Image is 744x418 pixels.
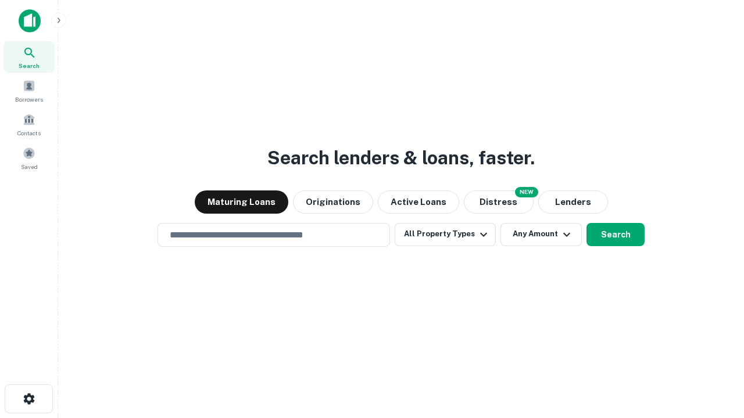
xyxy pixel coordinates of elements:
button: Any Amount [500,223,582,246]
img: capitalize-icon.png [19,9,41,33]
a: Contacts [3,109,55,140]
button: Active Loans [378,190,459,214]
h3: Search lenders & loans, faster. [267,144,535,172]
button: Originations [293,190,373,214]
span: Borrowers [15,95,43,104]
a: Search [3,41,55,73]
a: Borrowers [3,75,55,106]
button: All Property Types [395,223,496,246]
button: Search distressed loans with lien and other non-mortgage details. [464,190,534,214]
button: Lenders [538,190,608,214]
button: Maturing Loans [195,190,288,214]
iframe: Chat Widget [686,325,744,381]
span: Search [19,61,40,70]
span: Saved [21,162,38,171]
span: Contacts [17,128,41,138]
button: Search [586,223,645,246]
div: NEW [515,187,538,197]
a: Saved [3,142,55,174]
